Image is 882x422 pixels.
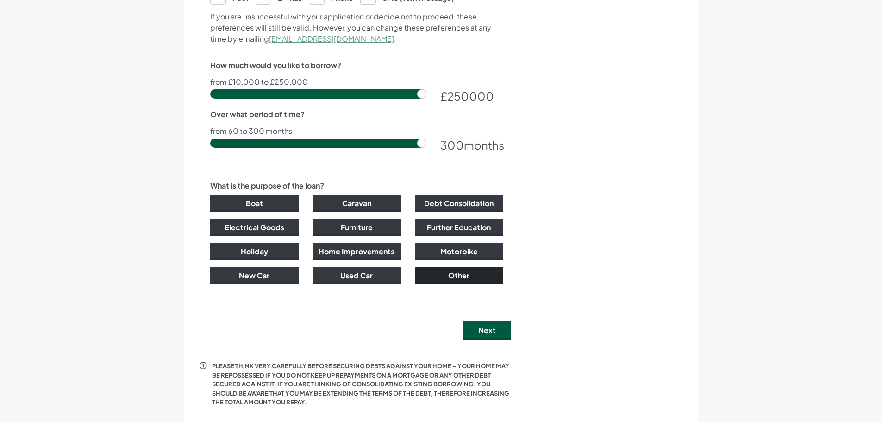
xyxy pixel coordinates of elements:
[210,180,324,191] label: What is the purpose of the loan?
[210,60,341,71] label: How much would you like to borrow?
[313,219,401,236] button: Furniture
[415,243,503,260] button: Motorbike
[210,267,299,284] button: New Car
[313,243,401,260] button: Home Improvements
[210,219,299,236] button: Electrical Goods
[210,109,305,120] label: Over what period of time?
[269,34,394,44] a: [EMAIL_ADDRESS][DOMAIN_NAME]
[447,89,494,103] span: 250000
[440,137,503,153] div: months
[210,243,299,260] button: Holiday
[463,321,511,340] button: Next
[415,219,503,236] button: Further Education
[210,195,299,212] button: Boat
[210,78,503,86] p: from £10,000 to £250,000
[210,127,503,135] p: from 60 to 300 months
[313,195,401,212] button: Caravan
[440,88,503,104] div: £
[440,138,464,152] span: 300
[212,362,511,407] p: PLEASE THINK VERY CAREFULLY BEFORE SECURING DEBTS AGAINST YOUR HOME – YOUR HOME MAY BE REPOSSESSE...
[415,195,503,212] button: Debt Consolidation
[313,267,401,284] button: Used Car
[415,267,503,284] button: Other
[210,11,503,44] p: If you are unsuccessful with your application or decide not to proceed, these preferences will st...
